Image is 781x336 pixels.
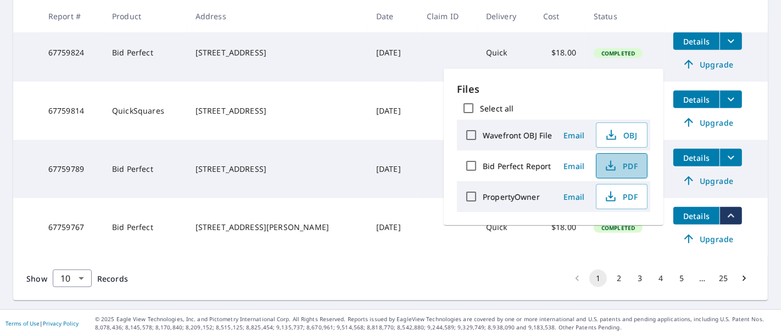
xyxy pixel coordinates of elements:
[561,161,587,171] span: Email
[673,32,719,50] button: detailsBtn-67759824
[556,188,592,205] button: Email
[680,232,735,245] span: Upgrade
[40,198,103,256] td: 67759767
[673,207,719,225] button: detailsBtn-67759767
[556,158,592,175] button: Email
[567,270,755,287] nav: pagination navigation
[596,122,648,148] button: OBJ
[603,190,638,203] span: PDF
[103,82,187,140] td: QuickSquares
[694,273,711,284] div: …
[673,172,742,189] a: Upgrade
[596,184,648,209] button: PDF
[680,94,713,105] span: Details
[680,174,735,187] span: Upgrade
[556,127,592,144] button: Email
[680,58,735,71] span: Upgrade
[561,130,587,141] span: Email
[5,320,40,327] a: Terms of Use
[673,55,742,73] a: Upgrade
[367,140,418,198] td: [DATE]
[5,320,79,327] p: |
[26,273,47,284] span: Show
[477,24,534,82] td: Quick
[680,36,713,47] span: Details
[53,263,92,294] div: 10
[603,128,638,142] span: OBJ
[103,140,187,198] td: Bid Perfect
[595,49,641,57] span: Completed
[367,198,418,256] td: [DATE]
[735,270,753,287] button: Go to next page
[673,230,742,248] a: Upgrade
[103,198,187,256] td: Bid Perfect
[680,153,713,163] span: Details
[483,192,540,202] label: PropertyOwner
[483,130,552,141] label: Wavefront OBJ File
[610,270,628,287] button: Go to page 2
[534,198,585,256] td: $18.00
[680,116,735,129] span: Upgrade
[719,149,742,166] button: filesDropdownBtn-67759789
[652,270,670,287] button: Go to page 4
[719,32,742,50] button: filesDropdownBtn-67759824
[95,315,776,332] p: © 2025 Eagle View Technologies, Inc. and Pictometry International Corp. All Rights Reserved. Repo...
[40,24,103,82] td: 67759824
[715,270,732,287] button: Go to page 25
[367,82,418,140] td: [DATE]
[457,82,650,97] p: Files
[367,24,418,82] td: [DATE]
[40,82,103,140] td: 67759814
[53,270,92,287] div: Show 10 records
[196,105,359,116] div: [STREET_ADDRESS]
[477,198,534,256] td: Quick
[673,149,719,166] button: detailsBtn-67759789
[483,161,551,171] label: Bid Perfect Report
[595,224,641,232] span: Completed
[196,47,359,58] div: [STREET_ADDRESS]
[631,270,649,287] button: Go to page 3
[43,320,79,327] a: Privacy Policy
[719,207,742,225] button: filesDropdownBtn-67759767
[97,273,128,284] span: Records
[589,270,607,287] button: page 1
[673,270,690,287] button: Go to page 5
[534,24,585,82] td: $18.00
[680,211,713,221] span: Details
[196,222,359,233] div: [STREET_ADDRESS][PERSON_NAME]
[603,159,638,172] span: PDF
[480,103,514,114] label: Select all
[596,153,648,178] button: PDF
[673,114,742,131] a: Upgrade
[561,192,587,202] span: Email
[103,24,187,82] td: Bid Perfect
[196,164,359,175] div: [STREET_ADDRESS]
[719,91,742,108] button: filesDropdownBtn-67759814
[673,91,719,108] button: detailsBtn-67759814
[40,140,103,198] td: 67759789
